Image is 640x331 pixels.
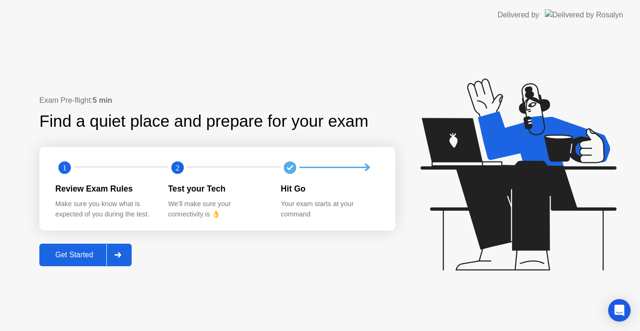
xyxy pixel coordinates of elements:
[55,199,153,219] div: Make sure you know what is expected of you during the test.
[39,244,132,266] button: Get Started
[281,183,379,195] div: Hit Go
[176,163,179,172] text: 2
[608,299,631,322] div: Open Intercom Messenger
[168,199,266,219] div: We’ll make sure your connectivity is 👌
[39,109,370,134] div: Find a quiet place and prepare for your exam
[168,183,266,195] div: Test your Tech
[39,95,395,106] div: Exam Pre-flight:
[42,251,106,259] div: Get Started
[93,96,112,104] b: 5 min
[545,9,623,20] img: Delivered by Rosalyn
[63,163,67,172] text: 1
[55,183,153,195] div: Review Exam Rules
[281,199,379,219] div: Your exam starts at your command
[498,9,539,21] div: Delivered by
